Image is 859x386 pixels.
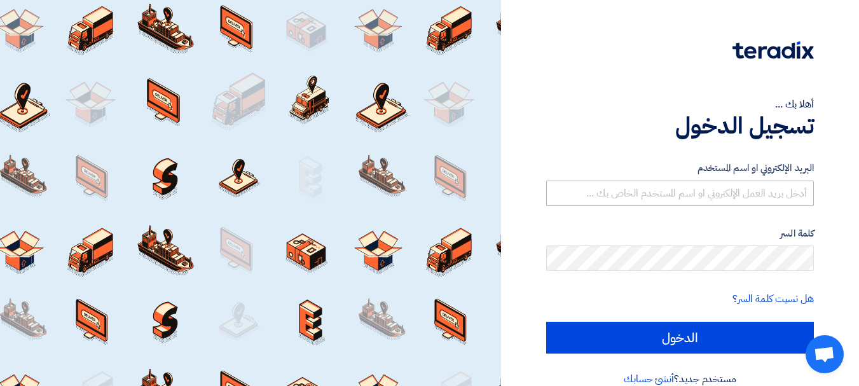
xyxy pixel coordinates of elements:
div: أهلا بك ... [546,97,814,112]
input: أدخل بريد العمل الإلكتروني او اسم المستخدم الخاص بك ... [546,181,814,206]
img: Teradix logo [732,41,814,59]
h1: تسجيل الدخول [546,112,814,140]
label: البريد الإلكتروني او اسم المستخدم [546,161,814,176]
a: هل نسيت كلمة السر؟ [732,291,814,307]
div: Open chat [806,335,844,373]
input: الدخول [546,322,814,354]
label: كلمة السر [546,226,814,241]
